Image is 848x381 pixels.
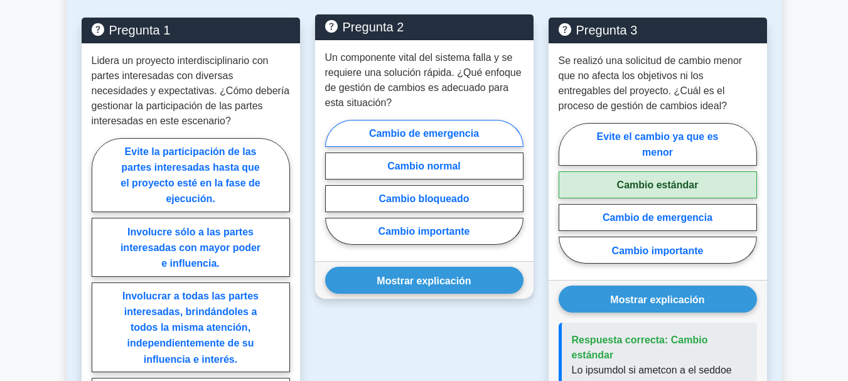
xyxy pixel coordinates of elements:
[576,23,638,37] font: Pregunta 3
[572,335,708,360] font: Respuesta correcta: Cambio estándar
[597,131,719,158] font: Evite el cambio ya que es menor
[559,55,743,111] font: Se realizó una solicitud de cambio menor que no afecta los objetivos ni los entregables del proye...
[378,226,470,237] font: Cambio importante
[379,193,470,204] font: Cambio bloqueado
[617,180,699,190] font: Cambio estándar
[369,128,479,139] font: Cambio de emergencia
[121,146,260,204] font: Evite la participación de las partes interesadas hasta que el proyecto esté en la fase de ejecución.
[603,212,712,223] font: Cambio de emergencia
[559,286,757,313] button: Mostrar explicación
[109,23,171,37] font: Pregunta 1
[325,52,522,108] font: Un componente vital del sistema falla y se requiere una solución rápida. ¿Qué enfoque de gestión ...
[121,226,260,268] font: Involucre sólo a las partes interesadas con mayor poder e influencia.
[92,55,290,126] font: Lidera un proyecto interdisciplinario con partes interesadas con diversas necesidades y expectati...
[343,20,404,34] font: Pregunta 2
[122,291,259,365] font: Involucrar a todas las partes interesadas, brindándoles a todos la misma atención, independientem...
[387,161,460,171] font: Cambio normal
[610,294,704,304] font: Mostrar explicación
[612,245,704,255] font: Cambio importante
[377,275,471,286] font: Mostrar explicación
[325,267,523,294] button: Mostrar explicación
